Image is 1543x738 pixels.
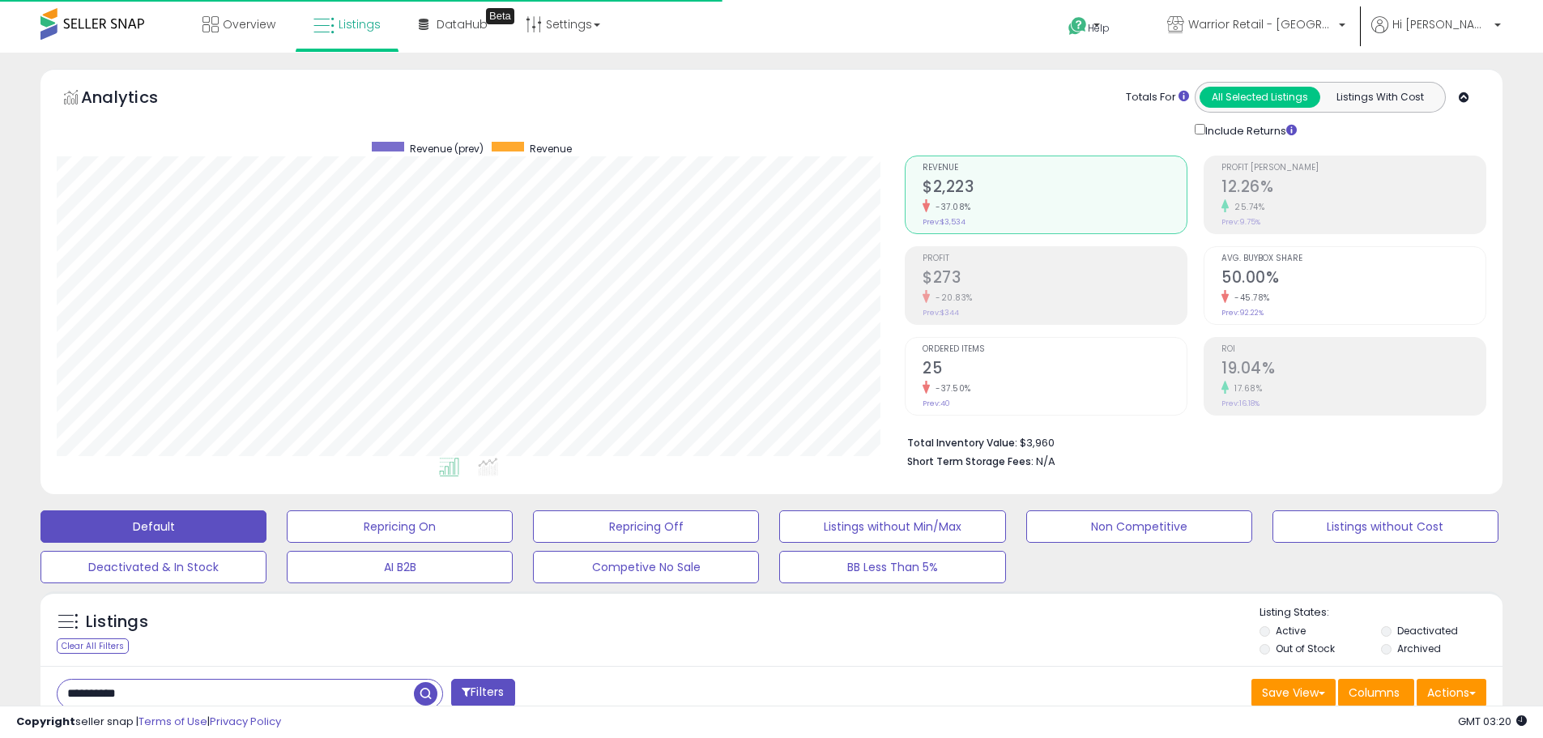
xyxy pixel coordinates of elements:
[1221,254,1485,263] span: Avg. Buybox Share
[907,454,1034,468] b: Short Term Storage Fees:
[923,268,1187,290] h2: $273
[779,510,1005,543] button: Listings without Min/Max
[923,164,1187,173] span: Revenue
[210,714,281,729] a: Privacy Policy
[923,177,1187,199] h2: $2,223
[16,714,75,729] strong: Copyright
[1221,359,1485,381] h2: 19.04%
[1126,90,1189,105] div: Totals For
[1221,268,1485,290] h2: 50.00%
[779,551,1005,583] button: BB Less Than 5%
[410,142,484,156] span: Revenue (prev)
[1319,87,1440,108] button: Listings With Cost
[533,510,759,543] button: Repricing Off
[1229,382,1262,395] small: 17.68%
[930,382,971,395] small: -37.50%
[40,551,266,583] button: Deactivated & In Stock
[530,142,572,156] span: Revenue
[907,436,1017,450] b: Total Inventory Value:
[1371,16,1501,53] a: Hi [PERSON_NAME]
[1088,21,1110,35] span: Help
[923,359,1187,381] h2: 25
[1260,605,1503,621] p: Listing States:
[339,16,381,32] span: Listings
[1272,510,1498,543] button: Listings without Cost
[1221,345,1485,354] span: ROI
[1276,624,1306,638] label: Active
[57,638,129,654] div: Clear All Filters
[1349,685,1400,701] span: Columns
[923,345,1187,354] span: Ordered Items
[86,611,148,633] h5: Listings
[1183,121,1316,139] div: Include Returns
[1221,177,1485,199] h2: 12.26%
[1188,16,1334,32] span: Warrior Retail - [GEOGRAPHIC_DATA]
[930,292,973,304] small: -20.83%
[139,714,207,729] a: Terms of Use
[533,551,759,583] button: Competive No Sale
[81,86,190,113] h5: Analytics
[1458,714,1527,729] span: 2025-09-13 03:20 GMT
[486,8,514,24] div: Tooltip anchor
[1417,679,1486,706] button: Actions
[923,254,1187,263] span: Profit
[1229,292,1270,304] small: -45.78%
[1392,16,1490,32] span: Hi [PERSON_NAME]
[451,679,514,707] button: Filters
[1251,679,1336,706] button: Save View
[287,510,513,543] button: Repricing On
[16,715,281,730] div: seller snap | |
[437,16,488,32] span: DataHub
[1221,308,1264,318] small: Prev: 92.22%
[907,432,1474,451] li: $3,960
[1221,217,1260,227] small: Prev: 9.75%
[923,308,959,318] small: Prev: $344
[1036,454,1055,469] span: N/A
[1055,4,1141,53] a: Help
[1221,164,1485,173] span: Profit [PERSON_NAME]
[1221,399,1260,408] small: Prev: 16.18%
[1200,87,1320,108] button: All Selected Listings
[923,217,965,227] small: Prev: $3,534
[1229,201,1264,213] small: 25.74%
[223,16,275,32] span: Overview
[40,510,266,543] button: Default
[930,201,971,213] small: -37.08%
[1276,642,1335,655] label: Out of Stock
[1397,642,1441,655] label: Archived
[923,399,950,408] small: Prev: 40
[1068,16,1088,36] i: Get Help
[1026,510,1252,543] button: Non Competitive
[1397,624,1458,638] label: Deactivated
[1338,679,1414,706] button: Columns
[287,551,513,583] button: AI B2B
